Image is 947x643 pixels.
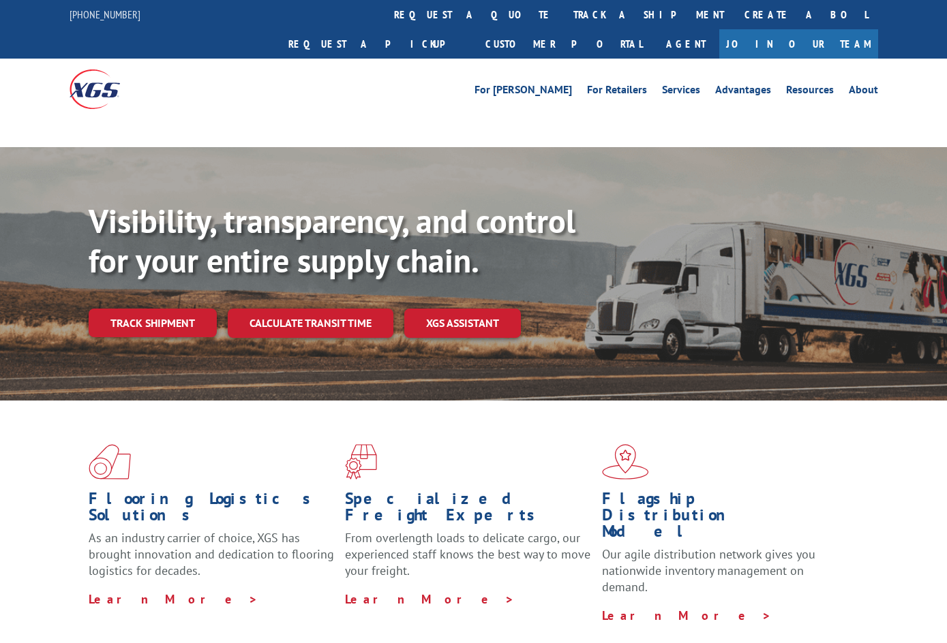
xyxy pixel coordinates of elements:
a: About [849,84,878,99]
img: xgs-icon-flagship-distribution-model-red [602,444,649,480]
span: As an industry carrier of choice, XGS has brought innovation and dedication to flooring logistics... [89,530,334,578]
p: From overlength loads to delicate cargo, our experienced staff knows the best way to move your fr... [345,530,591,591]
a: For [PERSON_NAME] [475,84,572,99]
a: Track shipment [89,309,217,337]
img: xgs-icon-focused-on-flooring-red [345,444,377,480]
img: xgs-icon-total-supply-chain-intelligence-red [89,444,131,480]
h1: Flagship Distribution Model [602,490,848,546]
a: Services [662,84,700,99]
a: Calculate transit time [228,309,393,338]
a: Advantages [715,84,771,99]
a: XGS ASSISTANT [404,309,521,338]
a: For Retailers [587,84,647,99]
a: [PHONE_NUMBER] [70,7,140,21]
a: Resources [786,84,834,99]
a: Request a pickup [278,29,475,59]
h1: Flooring Logistics Solutions [89,490,335,530]
a: Learn More > [89,591,258,607]
span: Our agile distribution network gives you nationwide inventory management on demand. [602,546,815,595]
a: Agent [652,29,719,59]
a: Learn More > [345,591,515,607]
b: Visibility, transparency, and control for your entire supply chain. [89,200,575,281]
a: Learn More > [602,608,772,623]
a: Join Our Team [719,29,878,59]
a: Customer Portal [475,29,652,59]
h1: Specialized Freight Experts [345,490,591,530]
